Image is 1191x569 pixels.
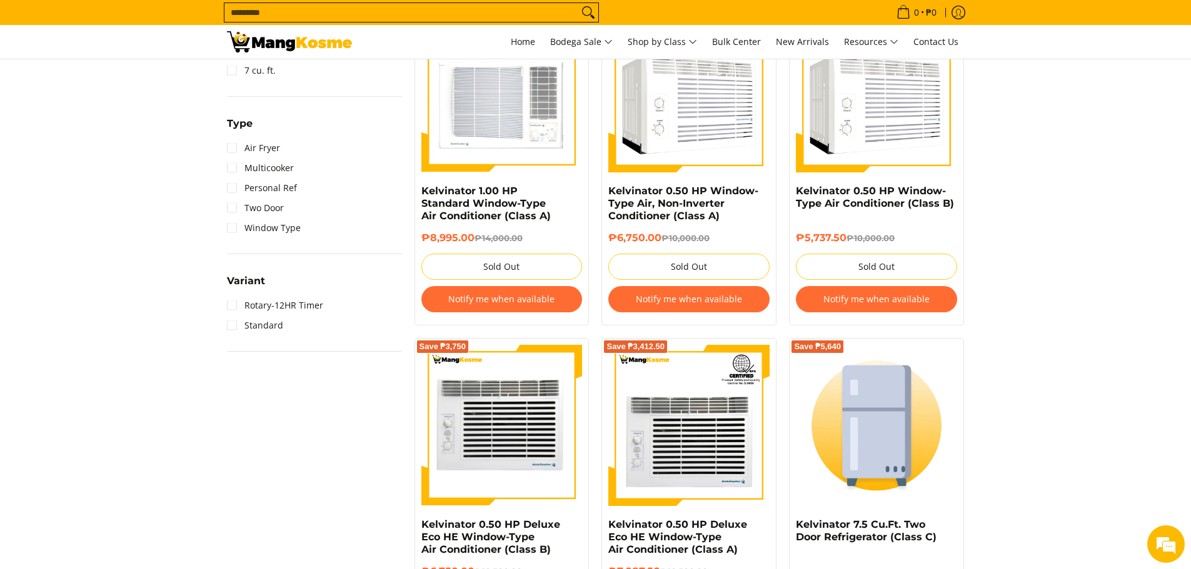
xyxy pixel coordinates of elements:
[608,345,770,506] img: Kelvinator 0.50 HP Deluxe Eco HE Window-Type Air Conditioner (Class A)
[578,3,598,22] button: Search
[420,343,466,350] span: Save ₱3,750
[912,8,921,17] span: 0
[913,36,958,47] span: Contact Us
[776,36,829,47] span: New Arrivals
[628,34,697,50] span: Shop by Class
[227,198,284,218] a: Two Door
[73,157,173,284] span: We're online!
[364,25,965,59] nav: Main Menu
[227,276,265,286] span: Variant
[712,36,761,47] span: Bulk Center
[227,119,253,138] summary: Open
[421,254,583,280] button: Sold Out
[796,518,937,543] a: Kelvinator 7.5 Cu.Ft. Two Door Refrigerator (Class C)
[205,6,235,36] div: Minimize live chat window
[608,286,770,312] button: Notify me when available
[796,185,954,209] a: Kelvinator 0.50 HP Window-Type Air Conditioner (Class B)
[661,233,710,243] del: ₱10,000.00
[550,34,613,50] span: Bodega Sale
[421,518,560,555] a: Kelvinator 0.50 HP Deluxe Eco HE Window-Type Air Conditioner (Class B)
[924,8,938,17] span: ₱0
[608,11,770,172] img: Kelvinator 0.50 HP Window-Type Air, Non-Inverter Conditioner (Class A)
[421,286,583,312] button: Notify me when available
[421,185,551,222] a: Kelvinator 1.00 HP Standard Window-Type Air Conditioner (Class A)
[608,232,770,244] h6: ₱6,750.00
[621,25,703,59] a: Shop by Class
[227,178,297,198] a: Personal Ref
[227,315,283,335] a: Standard
[847,233,895,243] del: ₱10,000.00
[227,218,301,238] a: Window Type
[606,343,665,350] span: Save ₱3,412.50
[65,70,210,86] div: Chat with us now
[421,232,583,244] h6: ₱8,995.00
[796,11,957,172] img: Kelvinator 0.50 HP Window-Type Air Conditioner (Class B)
[796,345,957,506] img: Kelvinator 7.5 Cu.Ft. Two Door Refrigerator (Class C)
[6,341,238,385] textarea: Type your message and hit 'Enter'
[421,11,583,172] img: Kelvinator 1.00 HP Standard Window-Type Air Conditioner (Class A)
[227,31,352,52] img: Kelvinator | Mang Kosme
[227,295,323,315] a: Rotary-12HR Timer
[505,25,541,59] a: Home
[227,158,294,178] a: Multicooker
[227,61,276,81] a: 7 cu. ft.
[706,25,767,59] a: Bulk Center
[227,276,265,295] summary: Open
[893,6,940,19] span: •
[796,286,957,312] button: Notify me when available
[227,119,253,129] span: Type
[227,138,280,158] a: Air Fryer
[608,254,770,280] button: Sold Out
[544,25,619,59] a: Bodega Sale
[796,254,957,280] button: Sold Out
[421,345,583,506] img: Kelvinator 0.50 HP Deluxe Eco HE Window-Type Air Conditioner (Class B) - 0
[796,232,957,244] h6: ₱5,737.50
[844,34,898,50] span: Resources
[511,36,535,47] span: Home
[475,233,523,243] del: ₱14,000.00
[794,343,841,350] span: Save ₱5,640
[907,25,965,59] a: Contact Us
[770,25,835,59] a: New Arrivals
[608,518,747,555] a: Kelvinator 0.50 HP Deluxe Eco HE Window-Type Air Conditioner (Class A)
[838,25,905,59] a: Resources
[608,185,758,222] a: Kelvinator 0.50 HP Window-Type Air, Non-Inverter Conditioner (Class A)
